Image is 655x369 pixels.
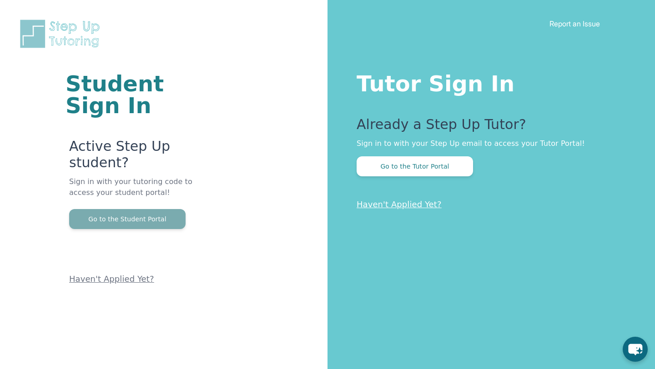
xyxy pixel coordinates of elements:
[69,214,186,223] a: Go to the Student Portal
[69,274,154,284] a: Haven't Applied Yet?
[357,69,619,95] h1: Tutor Sign In
[65,73,218,116] h1: Student Sign In
[357,116,619,138] p: Already a Step Up Tutor?
[69,176,218,209] p: Sign in with your tutoring code to access your student portal!
[69,209,186,229] button: Go to the Student Portal
[18,18,106,50] img: Step Up Tutoring horizontal logo
[357,138,619,149] p: Sign in to with your Step Up email to access your Tutor Portal!
[549,19,600,28] a: Report an Issue
[357,156,473,176] button: Go to the Tutor Portal
[623,337,648,362] button: chat-button
[69,138,218,176] p: Active Step Up student?
[357,199,442,209] a: Haven't Applied Yet?
[357,162,473,170] a: Go to the Tutor Portal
